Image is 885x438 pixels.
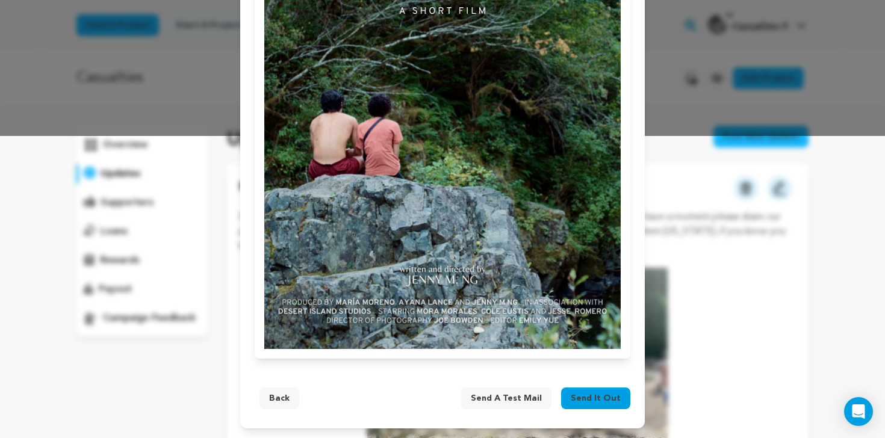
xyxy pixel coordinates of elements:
[561,387,630,409] button: Send it out
[571,392,621,404] span: Send it out
[259,387,299,409] button: Back
[471,392,542,404] span: Send a test mail
[461,387,551,409] button: Send a test mail
[844,397,873,426] div: Open Intercom Messenger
